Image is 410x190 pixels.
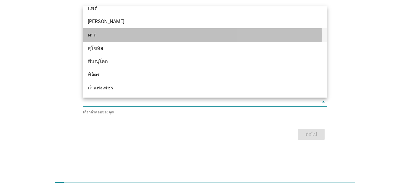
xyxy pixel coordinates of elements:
[88,84,303,92] div: กำแพงเพชร
[88,98,303,105] div: เพชรบูรณ์
[88,45,303,52] div: สุโขทัย
[88,58,303,65] div: พิษณุโลก
[88,71,303,78] div: พิจิตร
[83,109,327,115] div: เลือกคำตอบของคุณ
[320,98,327,105] i: arrow_drop_down
[83,97,319,107] input: รายการนี้เป็นแบบอัตโนมัติ คุณสามารถพิมพ์ลงในรายการนี้
[88,5,303,12] div: แพร่
[88,18,303,25] div: [PERSON_NAME]
[88,31,303,39] div: ตาก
